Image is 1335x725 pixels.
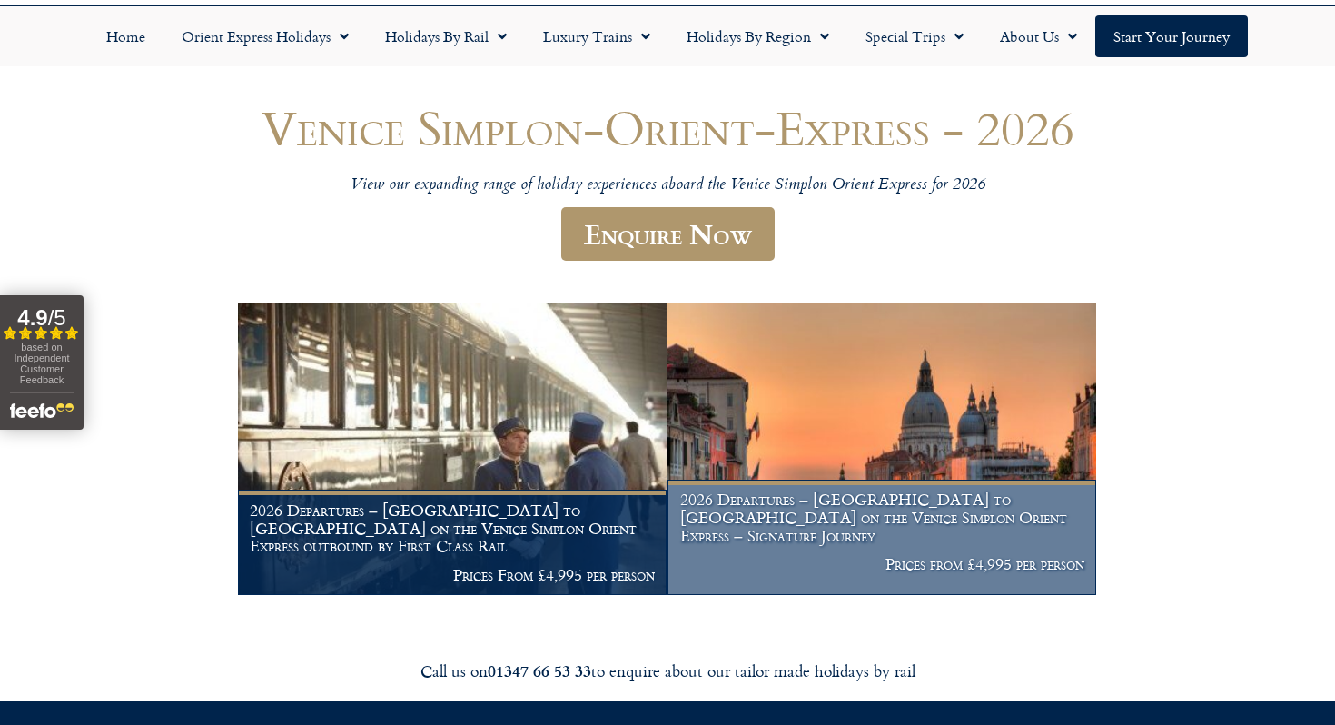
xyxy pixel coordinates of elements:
[488,659,591,682] strong: 01347 66 53 33
[525,15,668,57] a: Luxury Trains
[250,566,654,584] p: Prices From £4,995 per person
[668,15,847,57] a: Holidays by Region
[9,15,1326,57] nav: Menu
[123,101,1212,154] h1: Venice Simplon-Orient-Express - 2026
[123,175,1212,196] p: View our expanding range of holiday experiences aboard the Venice Simplon Orient Express for 2026
[88,15,163,57] a: Home
[1095,15,1248,57] a: Start your Journey
[667,303,1097,596] a: 2026 Departures – [GEOGRAPHIC_DATA] to [GEOGRAPHIC_DATA] on the Venice Simplon Orient Express – S...
[561,207,775,261] a: Enquire Now
[159,660,1176,681] div: Call us on to enquire about our tailor made holidays by rail
[163,15,367,57] a: Orient Express Holidays
[667,303,1096,595] img: Orient Express Special Venice compressed
[680,555,1084,573] p: Prices from £4,995 per person
[680,491,1084,544] h1: 2026 Departures – [GEOGRAPHIC_DATA] to [GEOGRAPHIC_DATA] on the Venice Simplon Orient Express – S...
[238,303,667,596] a: 2026 Departures – [GEOGRAPHIC_DATA] to [GEOGRAPHIC_DATA] on the Venice Simplon Orient Express out...
[250,502,654,555] h1: 2026 Departures – [GEOGRAPHIC_DATA] to [GEOGRAPHIC_DATA] on the Venice Simplon Orient Express out...
[847,15,982,57] a: Special Trips
[982,15,1095,57] a: About Us
[367,15,525,57] a: Holidays by Rail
